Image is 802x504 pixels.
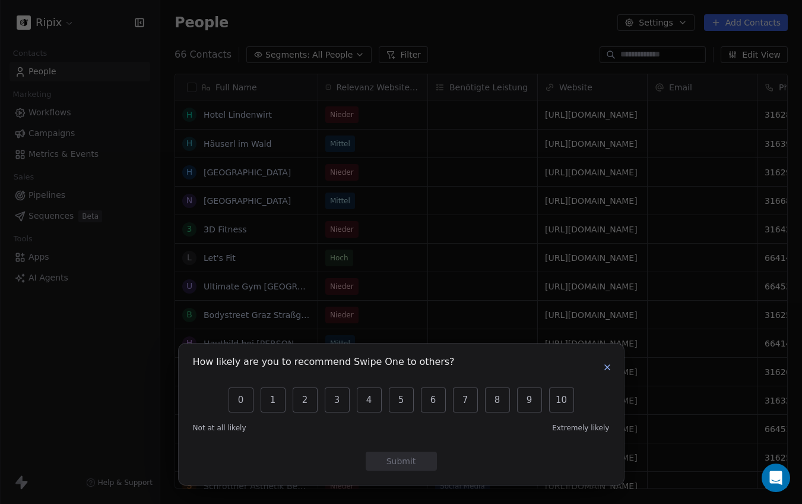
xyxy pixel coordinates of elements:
h1: How likely are you to recommend Swipe One to others? [193,358,455,370]
button: 7 [453,388,478,412]
button: 1 [261,388,286,412]
span: Not at all likely [193,423,246,433]
button: 2 [293,388,318,412]
button: 5 [389,388,414,412]
button: 8 [485,388,510,412]
button: 10 [549,388,574,412]
button: Submit [366,452,437,471]
button: 3 [325,388,350,412]
button: 4 [357,388,382,412]
button: 6 [421,388,446,412]
button: 9 [517,388,542,412]
button: 0 [229,388,253,412]
span: Extremely likely [552,423,609,433]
